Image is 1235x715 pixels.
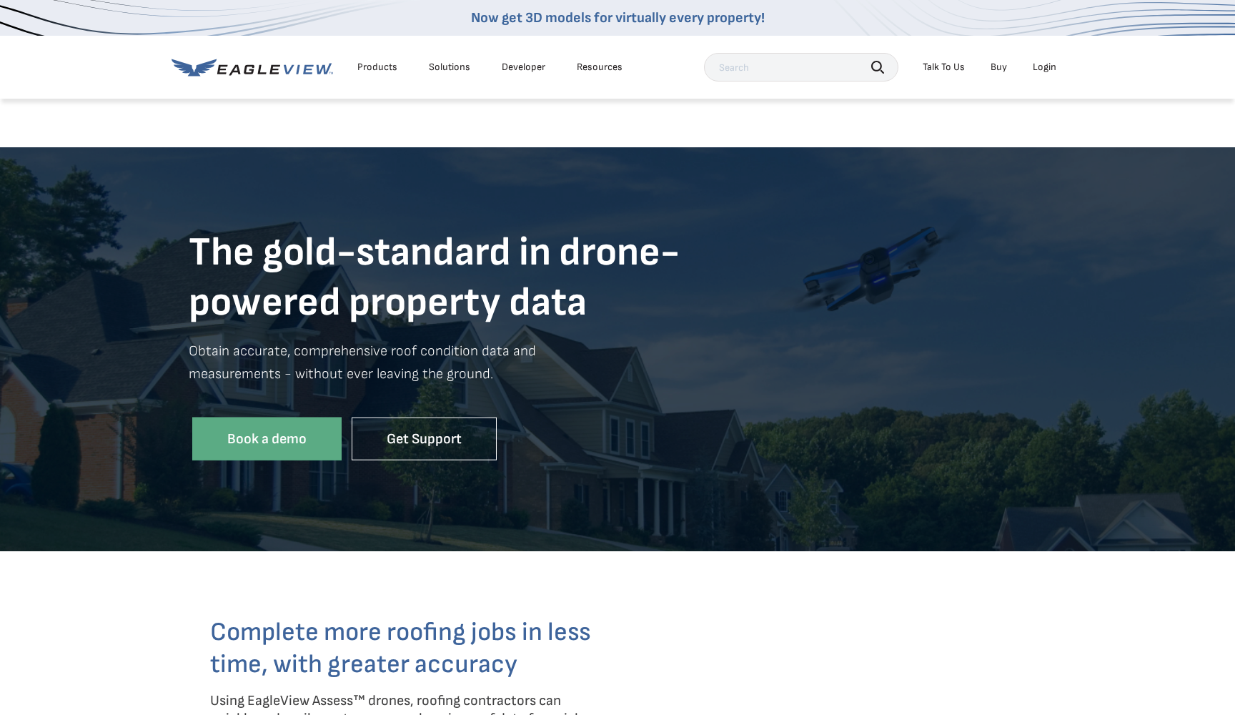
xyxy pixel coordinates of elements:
[210,616,607,681] h3: Complete more roofing jobs in less time, with greater accuracy
[192,417,342,460] a: Book a demo
[471,9,765,26] a: Now get 3D models for virtually every property!
[991,61,1007,74] a: Buy
[429,61,470,74] div: Solutions
[577,61,623,74] div: Resources
[1033,61,1056,74] div: Login
[357,61,397,74] div: Products
[189,227,1046,327] h1: The gold-standard in drone- powered property data
[704,53,898,82] input: Search
[352,417,497,460] a: Get Support
[189,339,1046,406] p: Obtain accurate, comprehensive roof condition data and measurements - without ever leaving the gr...
[923,61,965,74] div: Talk To Us
[502,61,545,74] a: Developer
